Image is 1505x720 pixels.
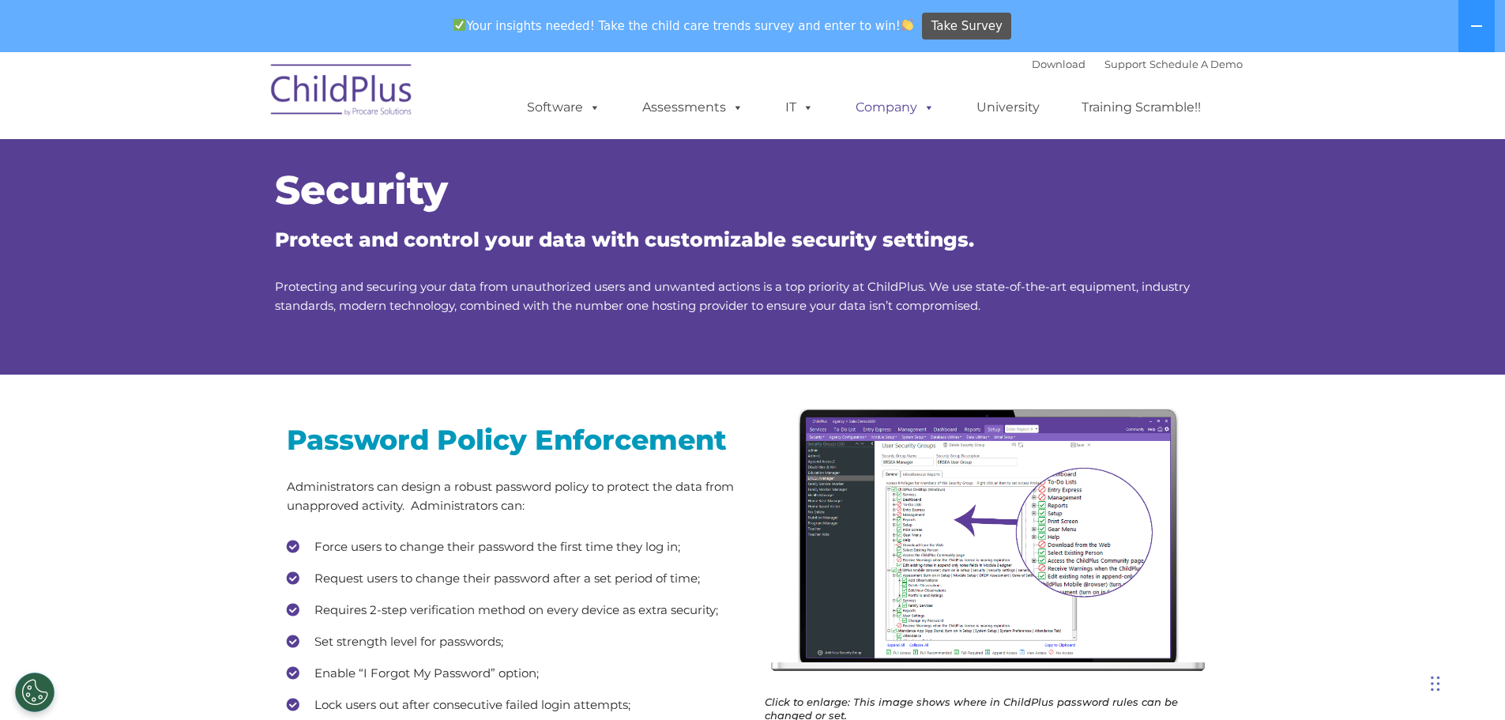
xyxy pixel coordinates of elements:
a: IT [769,92,830,123]
span: Protecting and securing your data from unauthorized users and unwanted actions is a top priority ... [275,279,1190,313]
a: Schedule A Demo [1149,58,1243,70]
a: Take Survey [922,13,1011,40]
a: Company [840,92,950,123]
div: Drag [1431,660,1440,707]
img: 👏 [901,19,913,31]
span: Your insights needed! Take the child care trends survey and enter to win! [447,10,920,41]
img: ✅ [453,19,465,31]
li: Requires 2-step verification method on every device as extra security; [287,598,741,622]
span: Protect and control your data with customizable security settings. [275,228,974,251]
li: Force users to change their password the first time they log in; [287,535,741,559]
a: Support [1104,58,1146,70]
li: Set strength level for passwords; [287,630,741,654]
img: laptop [765,402,1219,684]
li: Lock users out after consecutive failed login attempts; [287,693,741,717]
a: Training Scramble!! [1066,92,1217,123]
a: University [961,92,1055,123]
li: Enable “I Forgot My Password” option; [287,662,741,685]
button: Cookies Settings [15,673,55,712]
a: Download [1032,58,1085,70]
font: | [1032,58,1243,70]
iframe: Chat Widget [1247,549,1505,720]
span: Take Survey [931,13,1003,40]
span: Password Policy Enforcement [287,423,727,457]
p: Administrators can design a robust password policy to protect the data from unapproved activity. ... [287,477,741,515]
a: Assessments [626,92,759,123]
img: ChildPlus by Procare Solutions [263,53,421,132]
li: Request users to change their password after a set period of time; [287,567,741,590]
a: Software [511,92,616,123]
span: Security [275,166,448,214]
